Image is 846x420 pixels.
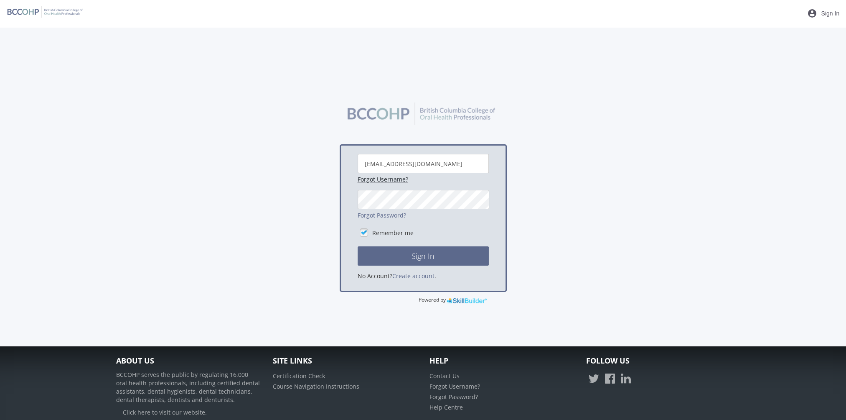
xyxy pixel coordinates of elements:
a: Click here to visit our website. [123,408,207,416]
button: Sign In [358,246,489,266]
a: Forgot Username? [429,382,480,390]
h4: Site Links [273,357,417,365]
label: Remember me [372,229,414,237]
a: Forgot Password? [358,211,406,219]
a: Certification Check [273,372,325,380]
h4: About Us [116,357,260,365]
a: Help Centre [429,403,463,411]
img: SkillBuilder [447,296,488,305]
span: Powered by [418,297,445,304]
a: Contact Us [429,372,460,380]
mat-icon: account_circle [807,8,817,18]
h4: Help [429,357,574,365]
span: Sign In [821,6,839,21]
a: Forgot Username? [358,175,408,183]
h4: Follow Us [586,357,730,365]
a: Create account [392,272,434,280]
span: No Account? . [358,272,436,280]
a: Course Navigation Instructions [273,382,359,390]
input: Username [358,154,489,173]
p: BCCOHP serves the public by regulating 16,000 oral health professionals, including certified dent... [116,371,260,404]
a: Forgot Password? [429,393,478,401]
